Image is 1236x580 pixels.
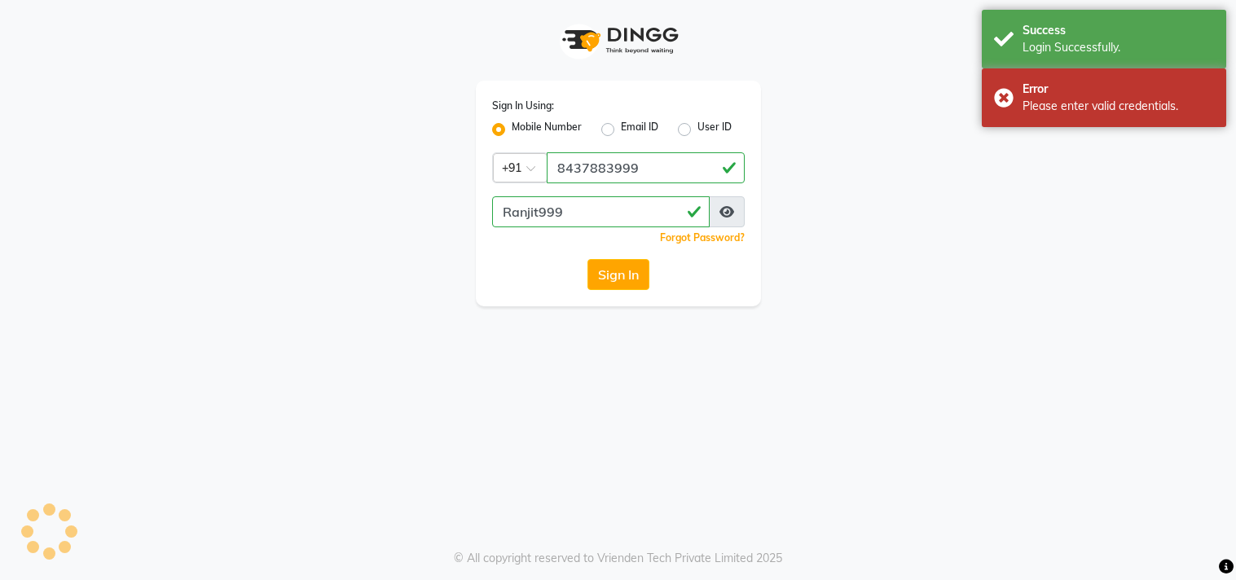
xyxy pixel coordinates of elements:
[1023,81,1214,98] div: Error
[1023,39,1214,56] div: Login Successfully.
[621,120,658,139] label: Email ID
[660,231,745,244] a: Forgot Password?
[492,99,554,113] label: Sign In Using:
[1023,22,1214,39] div: Success
[512,120,582,139] label: Mobile Number
[492,196,710,227] input: Username
[697,120,732,139] label: User ID
[553,16,684,64] img: logo1.svg
[1023,98,1214,115] div: Please enter valid credentials.
[587,259,649,290] button: Sign In
[547,152,745,183] input: Username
